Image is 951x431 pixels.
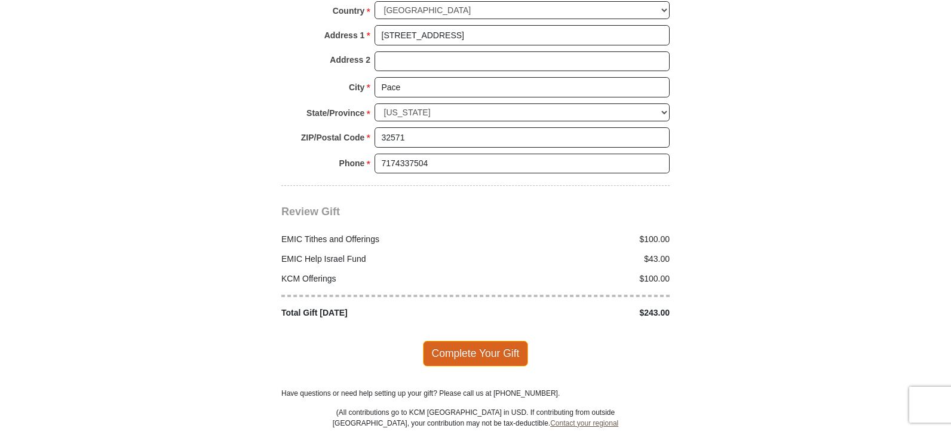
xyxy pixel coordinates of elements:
div: $100.00 [476,233,676,246]
p: Have questions or need help setting up your gift? Please call us at [PHONE_NUMBER]. [281,388,670,399]
strong: City [349,79,364,96]
span: Complete Your Gift [423,341,529,366]
strong: Country [333,2,365,19]
div: Total Gift [DATE] [275,307,476,319]
div: EMIC Tithes and Offerings [275,233,476,246]
strong: ZIP/Postal Code [301,129,365,146]
div: KCM Offerings [275,273,476,285]
div: EMIC Help Israel Fund [275,253,476,265]
strong: Address 2 [330,51,370,68]
div: $100.00 [476,273,676,285]
span: Review Gift [281,206,340,218]
div: $243.00 [476,307,676,319]
strong: Address 1 [324,27,365,44]
div: $43.00 [476,253,676,265]
strong: State/Province [306,105,364,121]
strong: Phone [339,155,365,172]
